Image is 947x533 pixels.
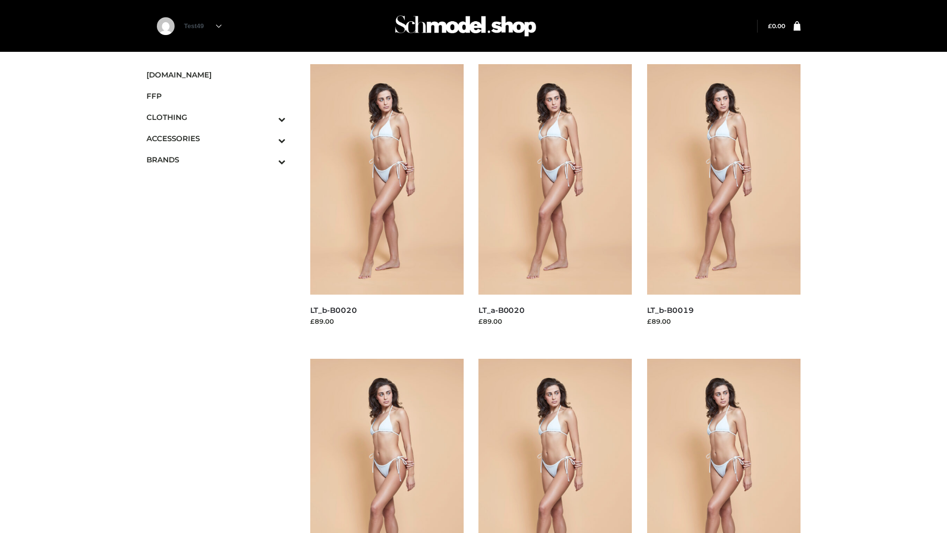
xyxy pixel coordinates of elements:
a: LT_b-B0020 [310,305,357,315]
span: [DOMAIN_NAME] [146,69,286,80]
a: Read more [647,328,684,336]
div: £89.00 [647,316,801,326]
a: [DOMAIN_NAME] [146,64,286,85]
a: LT_b-B0019 [647,305,694,315]
div: £89.00 [478,316,632,326]
a: CLOTHINGToggle Submenu [146,107,286,128]
a: Read more [478,328,515,336]
a: LT_a-B0020 [478,305,525,315]
span: ACCESSORIES [146,133,286,144]
span: £ [768,22,772,30]
a: FFP [146,85,286,107]
div: £89.00 [310,316,464,326]
img: Schmodel Admin 964 [392,6,540,45]
a: £0.00 [768,22,785,30]
span: BRANDS [146,154,286,165]
bdi: 0.00 [768,22,785,30]
button: Toggle Submenu [251,107,286,128]
button: Toggle Submenu [251,128,286,149]
a: Test49 [184,22,221,30]
span: CLOTHING [146,112,286,123]
a: BRANDSToggle Submenu [146,149,286,170]
a: Read more [310,328,347,336]
a: ACCESSORIESToggle Submenu [146,128,286,149]
button: Toggle Submenu [251,149,286,170]
span: FFP [146,90,286,102]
